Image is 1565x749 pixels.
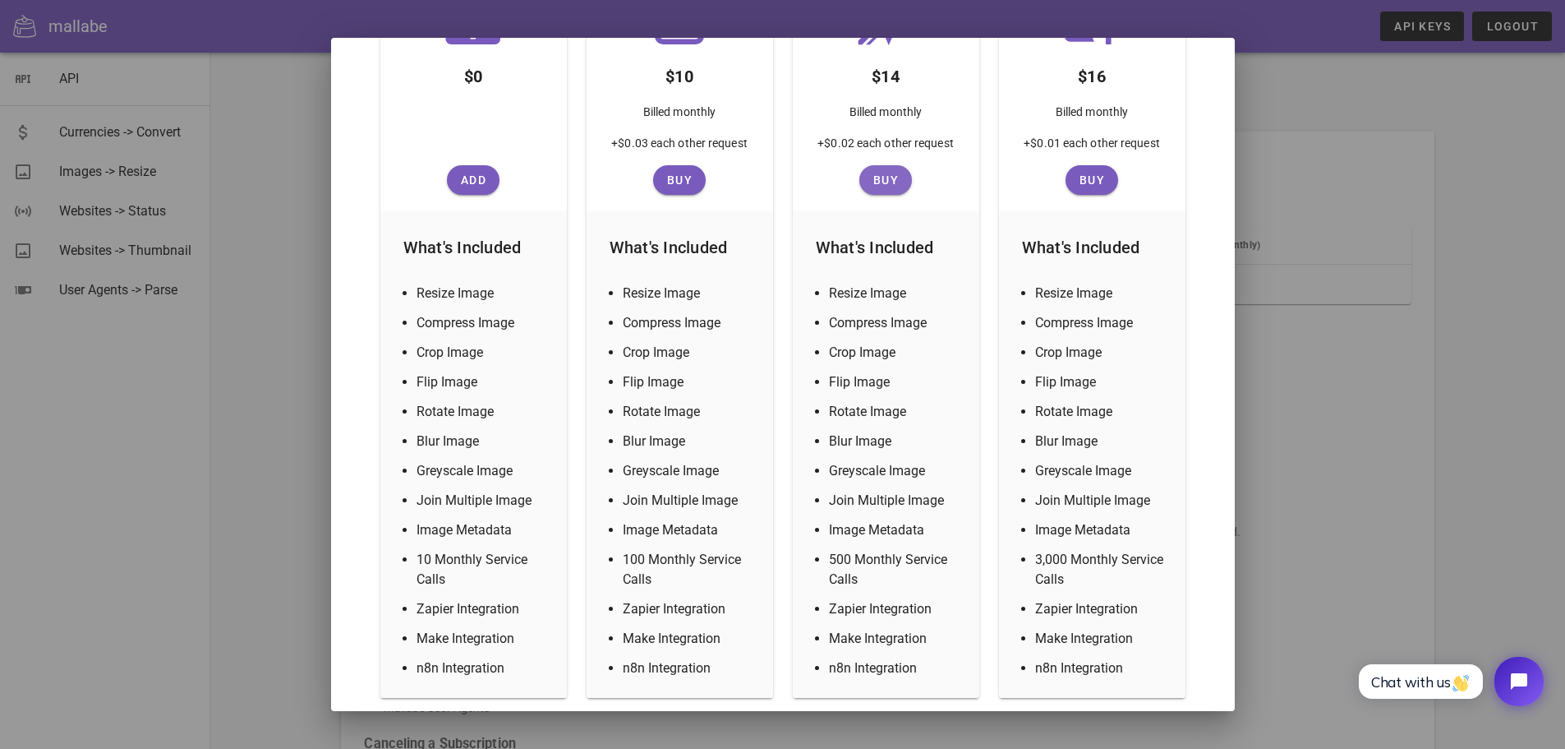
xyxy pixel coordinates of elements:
[829,313,963,333] li: Compress Image
[417,284,550,303] li: Resize Image
[623,550,757,589] li: 100 Monthly Service Calls
[829,550,963,589] li: 500 Monthly Service Calls
[1035,520,1169,540] li: Image Metadata
[836,96,935,134] div: Billed monthly
[660,173,699,187] span: Buy
[623,284,757,303] li: Resize Image
[417,520,550,540] li: Image Metadata
[417,402,550,422] li: Rotate Image
[803,221,969,274] div: What's Included
[417,461,550,481] li: Greyscale Image
[829,284,963,303] li: Resize Image
[623,402,757,422] li: Rotate Image
[417,659,550,678] li: n8n Integration
[417,550,550,589] li: 10 Monthly Service Calls
[598,134,761,165] div: +$0.03 each other request
[1341,643,1558,720] iframe: Tidio Chat
[417,343,550,363] li: Crop Image
[829,629,963,649] li: Make Integration
[390,221,557,274] div: What's Included
[1035,432,1169,451] li: Blur Image
[829,343,963,363] li: Crop Image
[1043,96,1141,134] div: Billed monthly
[453,173,493,187] span: Add
[623,629,757,649] li: Make Integration
[417,432,550,451] li: Blur Image
[623,432,757,451] li: Blur Image
[417,491,550,511] li: Join Multiple Image
[417,629,550,649] li: Make Integration
[1035,491,1169,511] li: Join Multiple Image
[1035,629,1169,649] li: Make Integration
[652,50,707,96] div: $10
[417,313,550,333] li: Compress Image
[829,402,963,422] li: Rotate Image
[1035,461,1169,481] li: Greyscale Image
[623,491,757,511] li: Join Multiple Image
[1035,343,1169,363] li: Crop Image
[417,372,550,392] li: Flip Image
[623,372,757,392] li: Flip Image
[653,165,706,195] button: Buy
[829,432,963,451] li: Blur Image
[1009,221,1176,274] div: What's Included
[447,165,499,195] button: Add
[1035,599,1169,619] li: Zapier Integration
[1035,402,1169,422] li: Rotate Image
[1010,134,1173,165] div: +$0.01 each other request
[623,599,757,619] li: Zapier Integration
[630,96,729,134] div: Billed monthly
[859,165,912,195] button: Buy
[1065,50,1119,96] div: $16
[623,313,757,333] li: Compress Image
[1072,173,1112,187] span: Buy
[1035,313,1169,333] li: Compress Image
[623,520,757,540] li: Image Metadata
[451,50,496,96] div: $0
[829,461,963,481] li: Greyscale Image
[829,599,963,619] li: Zapier Integration
[829,659,963,678] li: n8n Integration
[596,221,763,274] div: What's Included
[829,491,963,511] li: Join Multiple Image
[866,173,905,187] span: Buy
[858,50,913,96] div: $14
[623,659,757,678] li: n8n Integration
[623,461,757,481] li: Greyscale Image
[1035,284,1169,303] li: Resize Image
[1035,550,1169,589] li: 3,000 Monthly Service Calls
[804,134,967,165] div: +$0.02 each other request
[829,520,963,540] li: Image Metadata
[623,343,757,363] li: Crop Image
[1035,372,1169,392] li: Flip Image
[417,599,550,619] li: Zapier Integration
[1066,165,1118,195] button: Buy
[829,372,963,392] li: Flip Image
[1035,659,1169,678] li: n8n Integration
